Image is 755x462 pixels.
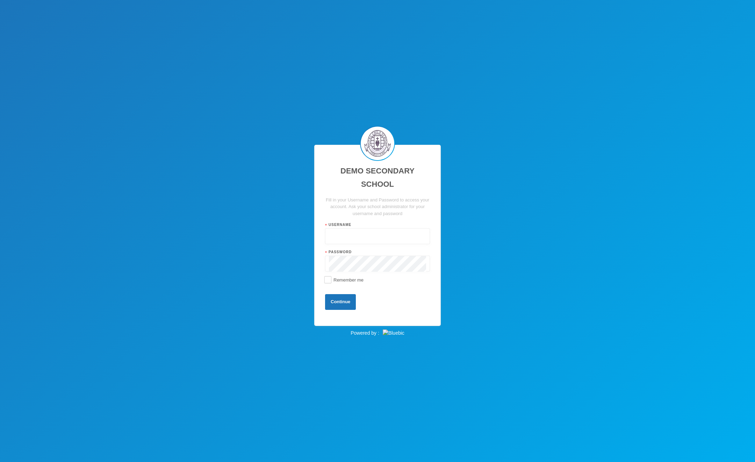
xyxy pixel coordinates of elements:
span: Remember me [331,277,366,283]
div: Password [325,249,430,255]
div: DEMO SECONDARY SCHOOL [325,164,430,191]
div: Username [325,222,430,227]
button: Continue [325,294,356,310]
div: Fill in your Username and Password to access your account. Ask your school administrator for your... [325,197,430,217]
div: Powered by : [351,326,404,337]
img: Bluebic [383,329,404,337]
